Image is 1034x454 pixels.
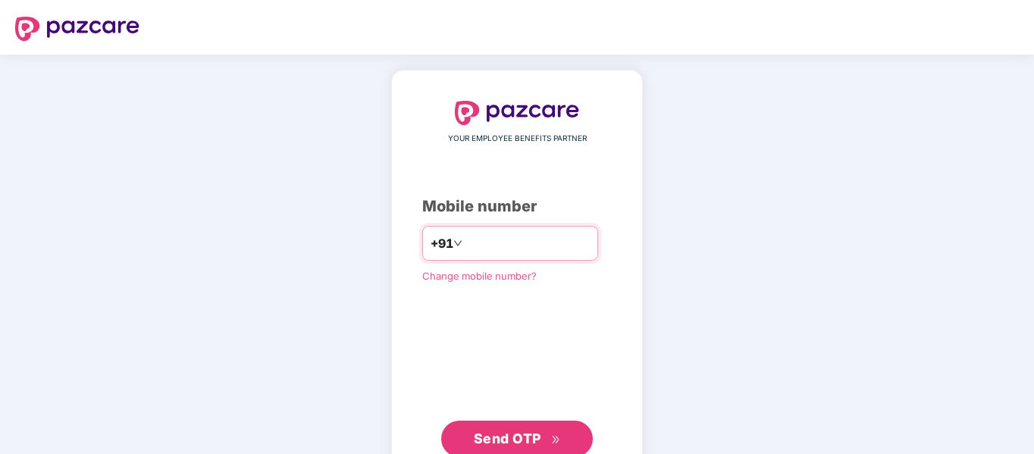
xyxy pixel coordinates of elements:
[448,133,587,145] span: YOUR EMPLOYEE BENEFITS PARTNER
[431,234,453,253] span: +91
[422,270,537,282] a: Change mobile number?
[453,239,462,248] span: down
[15,17,139,41] img: logo
[455,101,579,125] img: logo
[422,195,612,218] div: Mobile number
[551,435,561,445] span: double-right
[474,431,541,446] span: Send OTP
